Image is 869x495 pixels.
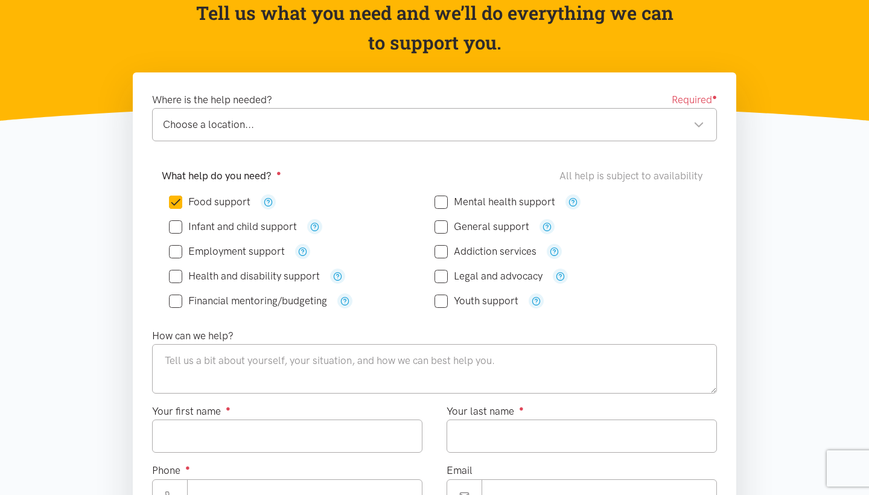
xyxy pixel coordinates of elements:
[152,328,234,344] label: How can we help?
[163,117,704,133] div: Choose a location...
[152,403,231,420] label: Your first name
[162,168,281,184] label: What help do you need?
[447,403,524,420] label: Your last name
[434,246,536,257] label: Addiction services
[169,271,320,281] label: Health and disability support
[185,463,190,472] sup: ●
[152,92,272,108] label: Where is the help needed?
[559,168,707,184] div: All help is subject to availability
[169,246,285,257] label: Employment support
[434,271,543,281] label: Legal and advocacy
[169,197,250,207] label: Food support
[447,462,473,479] label: Email
[276,168,281,177] sup: ●
[519,404,524,413] sup: ●
[434,296,518,306] label: Youth support
[226,404,231,413] sup: ●
[169,296,327,306] label: Financial mentoring/budgeting
[434,222,529,232] label: General support
[672,92,717,108] span: Required
[152,462,190,479] label: Phone
[434,197,555,207] label: Mental health support
[712,92,717,101] sup: ●
[169,222,297,232] label: Infant and child support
